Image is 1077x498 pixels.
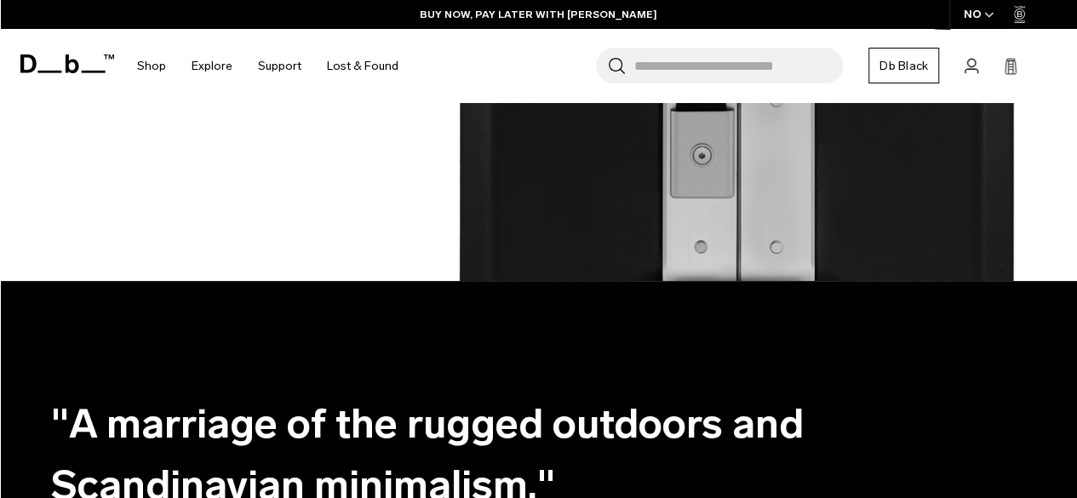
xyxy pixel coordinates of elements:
[420,7,657,22] a: BUY NOW, PAY LATER WITH [PERSON_NAME]
[327,36,398,96] a: Lost & Found
[192,36,232,96] a: Explore
[124,29,411,103] nav: Main Navigation
[137,36,166,96] a: Shop
[868,48,939,83] a: Db Black
[258,36,301,96] a: Support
